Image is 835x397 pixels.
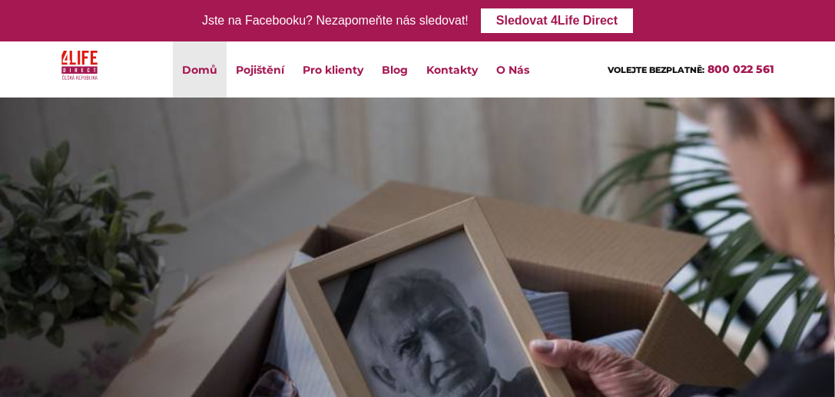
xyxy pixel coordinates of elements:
a: 800 022 561 [707,62,774,76]
a: Domů [173,41,227,98]
a: Blog [373,41,417,98]
span: VOLEJTE BEZPLATNĚ: [608,65,704,75]
img: 4Life Direct Česká republika logo [61,48,98,83]
a: Sledovat 4Life Direct [481,8,633,33]
div: Jste na Facebooku? Nezapomeňte nás sledovat! [202,10,469,32]
a: Kontakty [417,41,487,98]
